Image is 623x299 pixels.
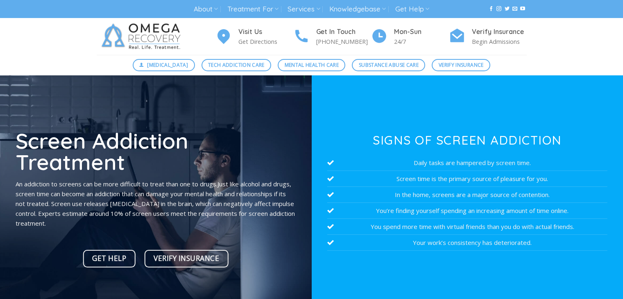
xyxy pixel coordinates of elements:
[97,18,189,55] img: Omega Recovery
[327,219,607,235] li: You spend more time with virtual friends than you do with actual friends.
[512,6,517,12] a: Send us an email
[83,250,136,267] a: Get Help
[316,37,371,46] p: [PHONE_NUMBER]
[215,27,293,47] a: Visit Us Get Directions
[238,27,293,37] h4: Visit Us
[489,6,494,12] a: Follow on Facebook
[144,250,229,267] a: Verify Insurance
[154,253,219,264] span: Verify Insurance
[327,203,607,219] li: You’re finding yourself spending an increasing amount of time online.
[147,61,188,69] span: [MEDICAL_DATA]
[133,59,195,71] a: [MEDICAL_DATA]
[194,2,218,17] a: About
[505,6,510,12] a: Follow on Twitter
[432,59,490,71] a: Verify Insurance
[472,27,527,37] h4: Verify Insurance
[496,6,501,12] a: Follow on Instagram
[208,61,265,69] span: Tech Addiction Care
[316,27,371,37] h4: Get In Touch
[293,27,371,47] a: Get In Touch [PHONE_NUMBER]
[285,61,339,69] span: Mental Health Care
[16,130,296,173] h1: Screen Addiction Treatment
[520,6,525,12] a: Follow on YouTube
[227,2,279,17] a: Treatment For
[327,134,607,146] h3: Signs of Screen Addiction
[359,61,419,69] span: Substance Abuse Care
[202,59,272,71] a: Tech Addiction Care
[395,2,429,17] a: Get Help
[16,179,296,228] p: An addiction to screens can be more difficult to treat than one to drugs.Just like alcohol and dr...
[327,171,607,187] li: Screen time is the primary source of pleasure for you.
[394,37,449,46] p: 24/7
[439,61,484,69] span: Verify Insurance
[352,59,425,71] a: Substance Abuse Care
[327,187,607,203] li: In the home, screens are a major source of contention.
[278,59,345,71] a: Mental Health Care
[327,155,607,171] li: Daily tasks are hampered by screen time.
[238,37,293,46] p: Get Directions
[288,2,320,17] a: Services
[394,27,449,37] h4: Mon-Sun
[327,235,607,251] li: Your work’s consistency has deteriorated.
[449,27,527,47] a: Verify Insurance Begin Admissions
[92,253,126,264] span: Get Help
[329,2,386,17] a: Knowledgebase
[472,37,527,46] p: Begin Admissions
